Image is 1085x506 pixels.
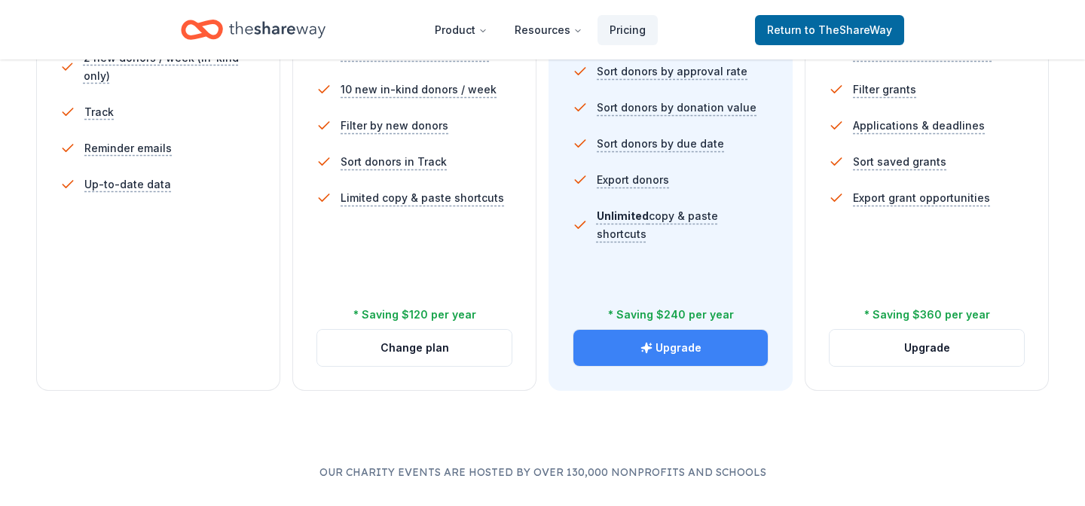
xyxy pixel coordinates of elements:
[597,99,756,117] span: Sort donors by donation value
[597,171,669,189] span: Export donors
[423,15,500,45] button: Product
[503,15,594,45] button: Resources
[353,306,476,324] div: * Saving $120 per year
[597,135,724,153] span: Sort donors by due date
[853,153,946,171] span: Sort saved grants
[84,139,172,157] span: Reminder emails
[317,330,512,366] button: Change plan
[597,62,747,81] span: Sort donors by approval rate
[864,306,990,324] div: * Saving $360 per year
[805,23,892,36] span: to TheShareWay
[853,189,990,207] span: Export grant opportunities
[755,15,904,45] a: Returnto TheShareWay
[84,175,171,194] span: Up-to-date data
[767,21,892,39] span: Return
[853,117,985,135] span: Applications & deadlines
[341,189,504,207] span: Limited copy & paste shortcuts
[84,103,114,121] span: Track
[597,209,649,222] span: Unlimited
[423,12,658,47] nav: Main
[573,330,768,366] button: Upgrade
[597,209,718,240] span: copy & paste shortcuts
[181,12,325,47] a: Home
[84,49,256,85] span: 2 new donors / week (in-kind only)
[608,306,734,324] div: * Saving $240 per year
[598,15,658,45] a: Pricing
[36,463,1049,481] p: Our charity events are hosted by over 130,000 nonprofits and schools
[341,153,447,171] span: Sort donors in Track
[830,330,1024,366] button: Upgrade
[341,81,497,99] span: 10 new in-kind donors / week
[341,117,448,135] span: Filter by new donors
[853,81,916,99] span: Filter grants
